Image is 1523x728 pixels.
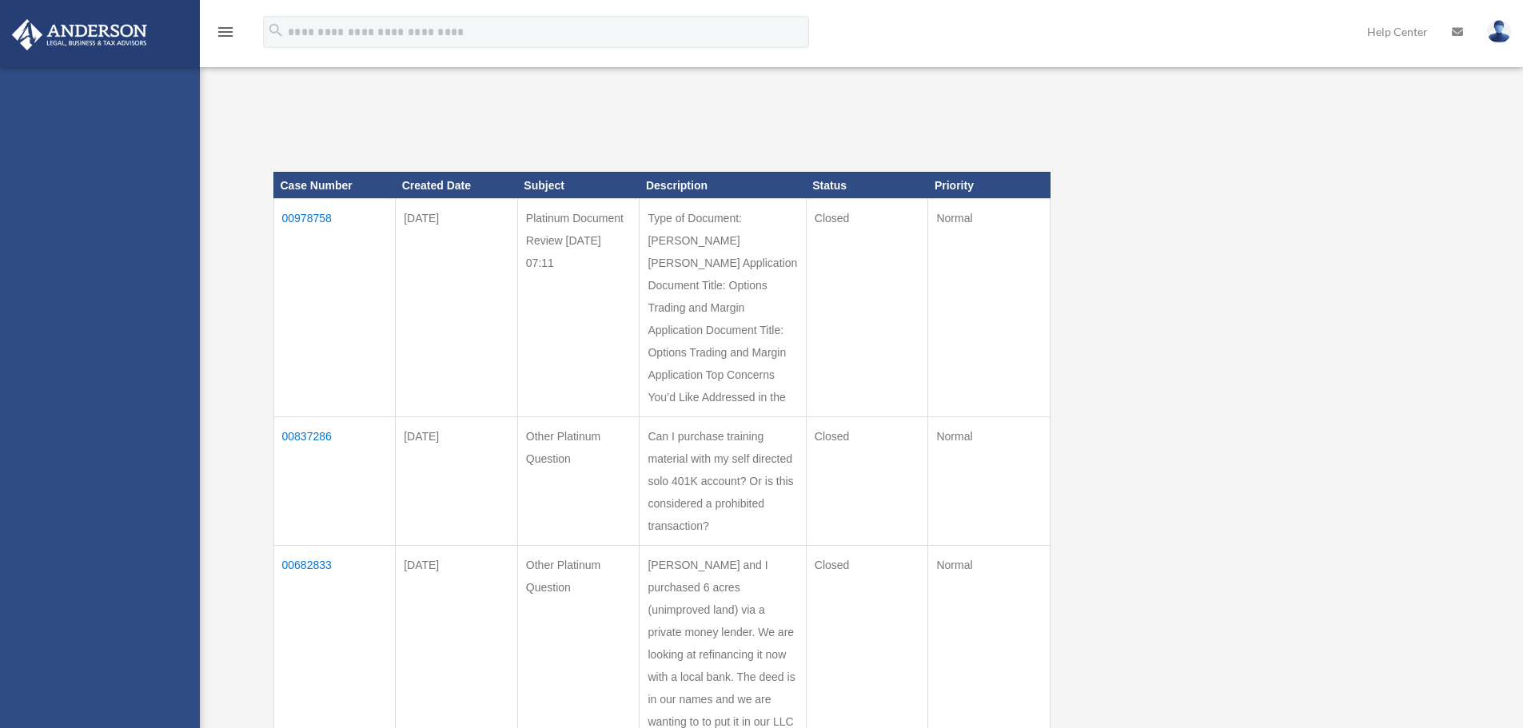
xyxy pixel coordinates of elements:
img: Anderson Advisors Platinum Portal [7,19,152,50]
td: Platinum Document Review [DATE] 07:11 [517,199,640,417]
td: Other Platinum Question [517,417,640,546]
th: Subject [517,172,640,199]
img: User Pic [1487,20,1511,43]
i: menu [216,22,235,42]
th: Case Number [273,172,396,199]
td: Normal [928,417,1051,546]
th: Priority [928,172,1051,199]
th: Created Date [396,172,518,199]
td: Closed [806,417,928,546]
a: menu [216,28,235,42]
td: Type of Document: [PERSON_NAME] [PERSON_NAME] Application Document Title: Options Trading and Mar... [640,199,806,417]
th: Status [806,172,928,199]
i: search [267,22,285,39]
td: Closed [806,199,928,417]
td: 00978758 [273,199,396,417]
th: Description [640,172,806,199]
td: Normal [928,199,1051,417]
td: Can I purchase training material with my self directed solo 401K account? Or is this considered a... [640,417,806,546]
td: [DATE] [396,199,518,417]
td: 00837286 [273,417,396,546]
td: [DATE] [396,417,518,546]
